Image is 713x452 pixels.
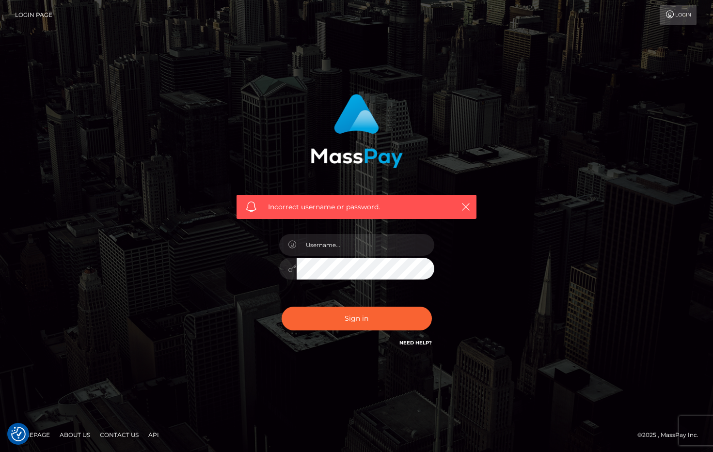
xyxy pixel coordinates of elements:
[15,5,52,25] a: Login Page
[11,427,26,441] img: Revisit consent button
[268,202,445,212] span: Incorrect username or password.
[399,340,432,346] a: Need Help?
[11,427,54,442] a: Homepage
[297,234,434,256] input: Username...
[56,427,94,442] a: About Us
[282,307,432,330] button: Sign in
[11,427,26,441] button: Consent Preferences
[637,430,706,440] div: © 2025 , MassPay Inc.
[311,94,403,168] img: MassPay Login
[660,5,697,25] a: Login
[144,427,163,442] a: API
[96,427,143,442] a: Contact Us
